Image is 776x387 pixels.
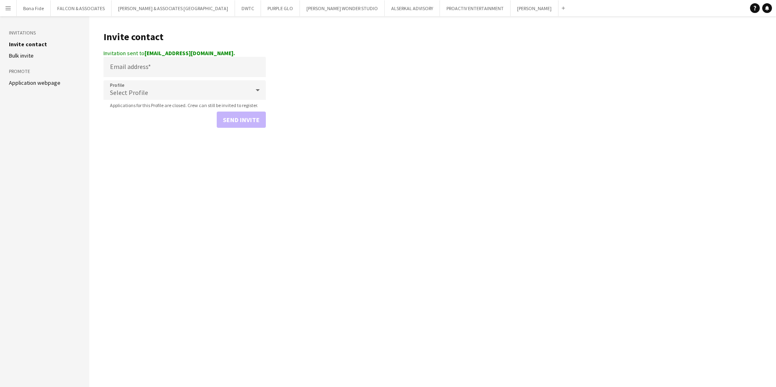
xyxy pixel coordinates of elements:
[103,102,265,108] span: Applications for this Profile are closed. Crew can still be invited to register.
[112,0,235,16] button: [PERSON_NAME] & ASSOCIATES [GEOGRAPHIC_DATA]
[110,88,148,97] span: Select Profile
[235,0,261,16] button: DWTC
[9,52,34,59] a: Bulk invite
[9,41,47,48] a: Invite contact
[144,49,235,57] strong: [EMAIL_ADDRESS][DOMAIN_NAME].
[9,79,60,86] a: Application webpage
[9,68,80,75] h3: Promote
[51,0,112,16] button: FALCON & ASSOCIATES
[300,0,385,16] button: [PERSON_NAME] WONDER STUDIO
[17,0,51,16] button: Bona Fide
[511,0,558,16] button: [PERSON_NAME]
[103,31,266,43] h1: Invite contact
[261,0,300,16] button: PURPLE GLO
[9,29,80,37] h3: Invitations
[385,0,440,16] button: ALSERKAL ADVISORY
[103,49,266,57] div: Invitation sent to
[440,0,511,16] button: PROACTIV ENTERTAINMENT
